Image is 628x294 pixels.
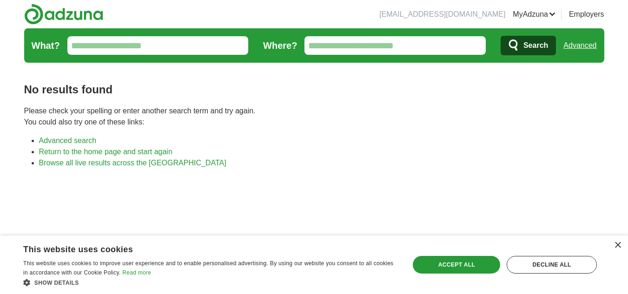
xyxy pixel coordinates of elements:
div: Show details [23,278,398,287]
img: Adzuna logo [24,4,103,25]
a: MyAdzuna [513,9,555,20]
a: Employers [569,9,604,20]
div: Close [614,242,621,249]
p: Please check your spelling or enter another search term and try again. You could also try one of ... [24,105,604,128]
span: Search [523,36,548,55]
div: Decline all [507,256,597,274]
li: [EMAIL_ADDRESS][DOMAIN_NAME] [379,9,505,20]
span: Show details [34,280,79,286]
h1: No results found [24,81,604,98]
label: Where? [263,39,297,52]
a: Browse all live results across the [GEOGRAPHIC_DATA] [39,159,226,167]
div: This website uses cookies [23,241,375,255]
a: Advanced search [39,137,97,144]
a: Return to the home page and start again [39,148,172,156]
label: What? [32,39,60,52]
a: Advanced [563,36,596,55]
span: This website uses cookies to improve user experience and to enable personalised advertising. By u... [23,260,393,276]
a: Read more, opens a new window [122,269,151,276]
div: Accept all [413,256,500,274]
button: Search [501,36,556,55]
